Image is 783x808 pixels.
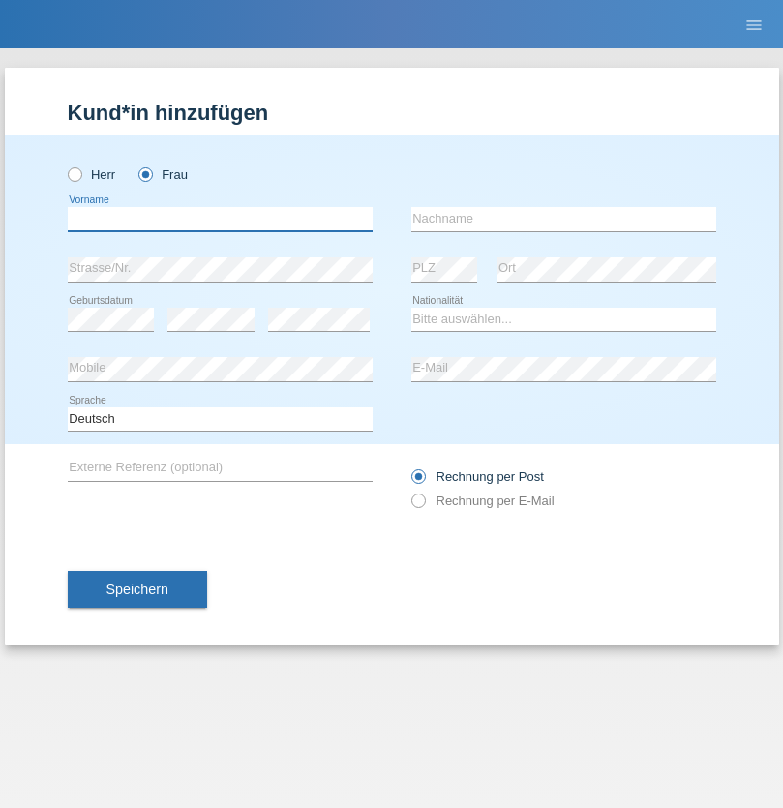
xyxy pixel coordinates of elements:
label: Herr [68,167,116,182]
label: Rechnung per E-Mail [411,494,555,508]
a: menu [735,18,773,30]
input: Rechnung per Post [411,469,424,494]
input: Rechnung per E-Mail [411,494,424,518]
label: Frau [138,167,188,182]
h1: Kund*in hinzufügen [68,101,716,125]
input: Herr [68,167,80,180]
span: Speichern [106,582,168,597]
i: menu [744,15,764,35]
input: Frau [138,167,151,180]
label: Rechnung per Post [411,469,544,484]
button: Speichern [68,571,207,608]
